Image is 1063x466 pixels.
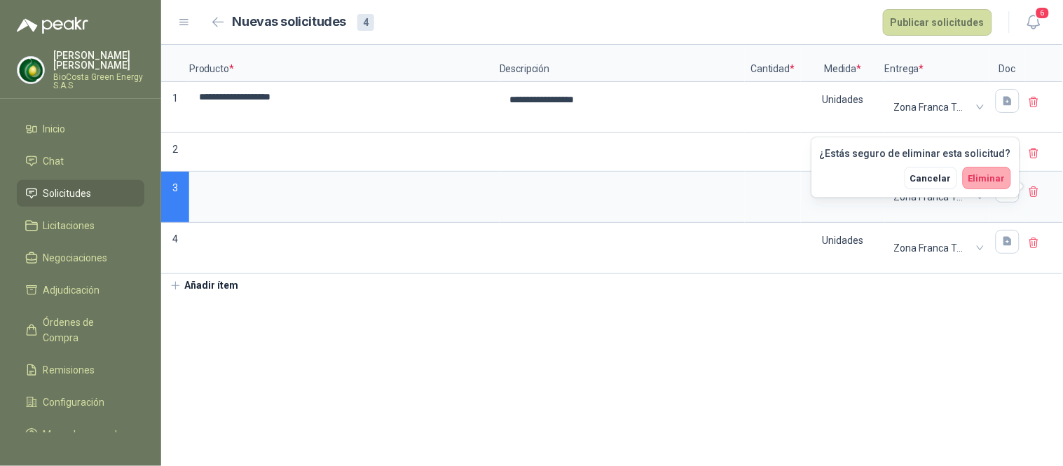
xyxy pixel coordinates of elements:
span: Eliminar [968,173,1006,184]
h2: Nuevas solicitudes [233,12,347,32]
p: Cantidad [745,45,801,82]
span: Zona Franca Tayrona [894,97,981,118]
a: Adjudicación [17,277,144,303]
p: 1 [161,82,189,133]
span: Chat [43,153,64,169]
a: Manuales y ayuda [17,421,144,448]
span: Negociaciones [43,250,108,266]
a: Chat [17,148,144,174]
span: Solicitudes [43,186,92,201]
span: Órdenes de Compra [43,315,131,345]
button: 6 [1021,10,1046,35]
a: Órdenes de Compra [17,309,144,351]
span: Inicio [43,121,66,137]
span: Configuración [43,395,105,410]
div: Unidades [802,135,884,167]
a: Solicitudes [17,180,144,207]
button: Añadir ítem [161,274,247,298]
p: 2 [161,133,189,172]
span: 6 [1035,6,1050,20]
p: [PERSON_NAME] [PERSON_NAME] [53,50,144,70]
a: Negociaciones [17,245,144,271]
span: Adjudicación [43,282,100,298]
p: 3 [161,172,189,223]
p: Descripción [500,45,745,82]
span: Manuales y ayuda [43,427,123,442]
span: Remisiones [43,362,95,378]
p: Entrega [885,45,990,82]
p: Medida [801,45,885,82]
img: Logo peakr [17,17,88,34]
span: Licitaciones [43,218,95,233]
div: Unidades [802,173,884,205]
p: Doc [990,45,1025,82]
button: Cancelar [905,167,957,189]
span: Cancelar [910,173,952,184]
div: Unidades [802,224,884,256]
p: 4 [161,223,189,274]
div: ¿Estás seguro de eliminar esta solicitud? [820,146,1011,161]
p: BioCosta Green Energy S.A.S [53,73,144,90]
button: Publicar solicitudes [883,9,992,36]
a: Remisiones [17,357,144,383]
img: Company Logo [18,57,44,83]
a: Licitaciones [17,212,144,239]
button: Eliminar [963,167,1011,189]
span: Zona Franca Tayrona [894,238,981,259]
div: Unidades [802,83,884,116]
div: 4 [357,14,374,31]
a: Inicio [17,116,144,142]
a: Configuración [17,389,144,416]
p: Producto [189,45,500,82]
